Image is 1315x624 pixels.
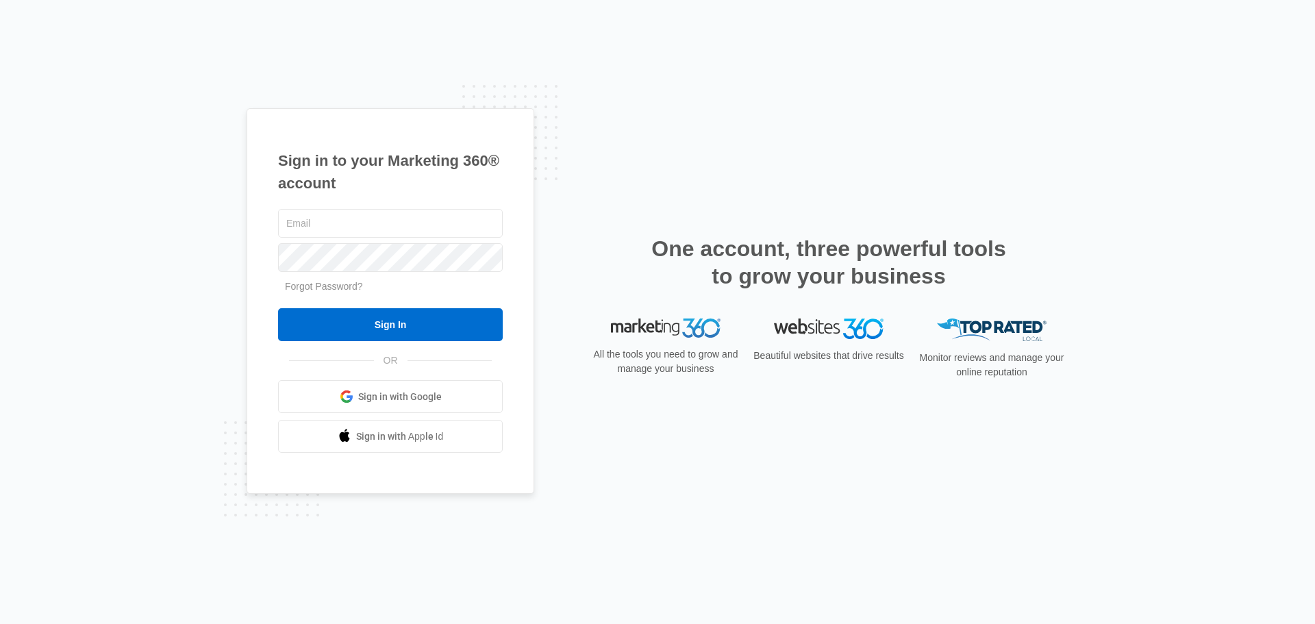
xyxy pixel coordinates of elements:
[278,149,503,195] h1: Sign in to your Marketing 360® account
[647,235,1010,290] h2: One account, three powerful tools to grow your business
[611,319,721,338] img: Marketing 360
[937,319,1047,341] img: Top Rated Local
[278,308,503,341] input: Sign In
[374,353,408,368] span: OR
[278,209,503,238] input: Email
[915,351,1068,379] p: Monitor reviews and manage your online reputation
[358,390,442,404] span: Sign in with Google
[285,281,363,292] a: Forgot Password?
[774,319,884,338] img: Websites 360
[356,429,444,444] span: Sign in with Apple Id
[278,380,503,413] a: Sign in with Google
[278,420,503,453] a: Sign in with Apple Id
[752,349,905,363] p: Beautiful websites that drive results
[589,347,742,376] p: All the tools you need to grow and manage your business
